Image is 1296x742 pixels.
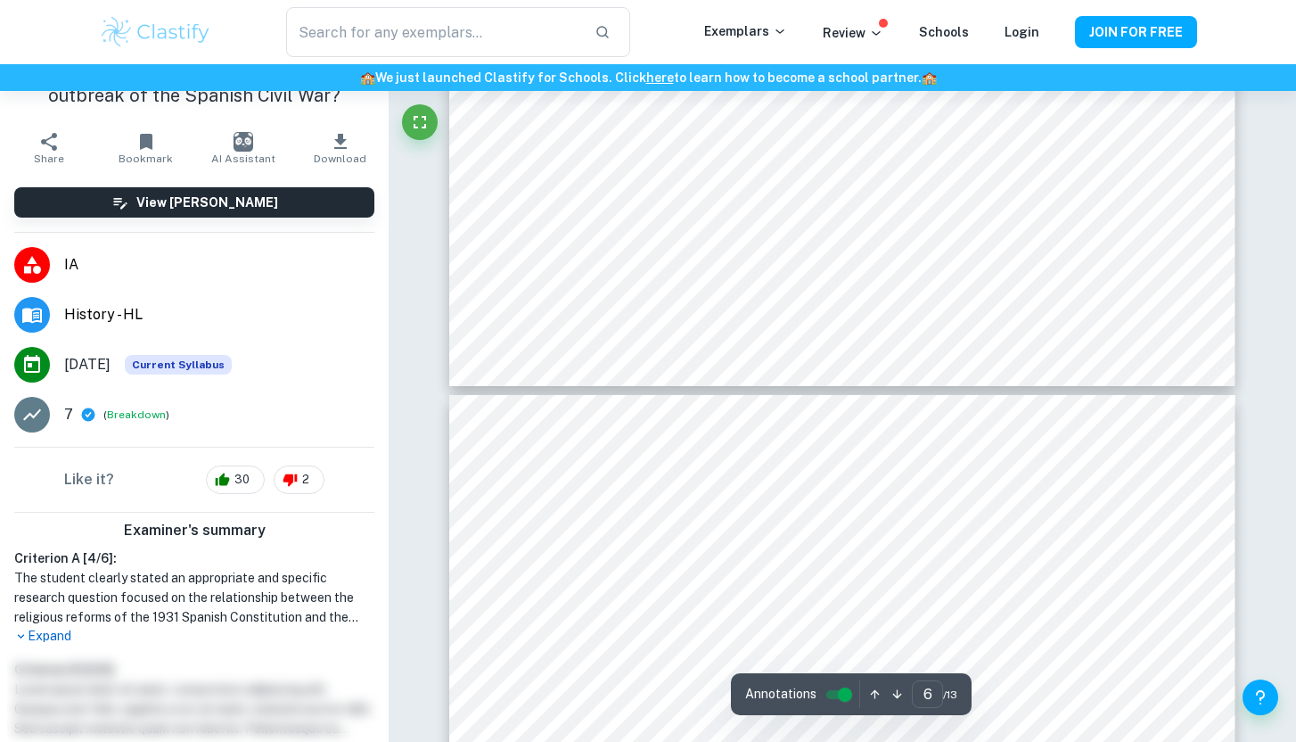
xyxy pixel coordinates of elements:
[1075,16,1197,48] button: JOIN FOR FREE
[64,354,111,375] span: [DATE]
[919,25,969,39] a: Schools
[97,123,194,173] button: Bookmark
[274,466,324,494] div: 2
[14,627,374,646] p: Expand
[14,568,374,627] h1: The student clearly stated an appropriate and specific research question focused on the relations...
[107,407,166,423] button: Breakdown
[14,548,374,568] h6: Criterion A [ 4 / 6 ]:
[225,471,259,489] span: 30
[314,153,366,165] span: Download
[402,104,438,140] button: Fullscreen
[34,153,64,165] span: Share
[125,355,232,375] div: This exemplar is based on the current syllabus. Feel free to refer to it for inspiration/ideas wh...
[286,7,580,57] input: Search for any exemplars...
[211,153,275,165] span: AI Assistant
[119,153,173,165] span: Bookmark
[1005,25,1039,39] a: Login
[99,14,212,50] img: Clastify logo
[922,70,937,85] span: 🏫
[4,68,1292,87] h6: We just launched Clastify for Schools. Click to learn how to become a school partner.
[194,123,291,173] button: AI Assistant
[64,404,73,425] p: 7
[823,23,883,43] p: Review
[234,132,253,152] img: AI Assistant
[943,687,957,703] span: / 13
[206,466,265,494] div: 30
[291,123,389,173] button: Download
[14,187,374,218] button: View [PERSON_NAME]
[1243,680,1278,715] button: Help and Feedback
[360,70,375,85] span: 🏫
[646,70,674,85] a: here
[64,304,374,326] span: History - HL
[7,520,381,541] h6: Examiner's summary
[103,407,169,424] span: ( )
[64,469,114,491] h6: Like it?
[64,254,374,276] span: IA
[125,355,232,375] span: Current Syllabus
[745,685,816,704] span: Annotations
[292,471,319,489] span: 2
[704,21,787,41] p: Exemplars
[136,193,278,212] h6: View [PERSON_NAME]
